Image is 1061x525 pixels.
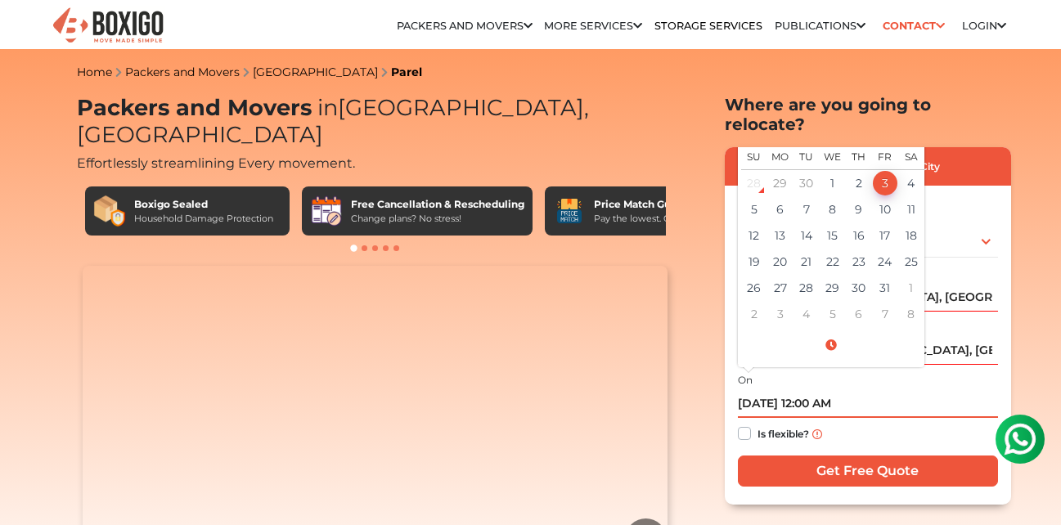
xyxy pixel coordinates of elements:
th: Fr [872,141,898,170]
th: Th [846,141,872,170]
a: Contact [878,13,951,38]
a: Packers and Movers [397,20,533,32]
a: Home [77,65,112,79]
th: Sa [898,141,924,170]
img: Boxigo [51,6,165,46]
label: On [738,373,753,388]
h2: Where are you going to relocate? [725,95,1011,134]
label: Is flexible? [758,424,809,441]
th: Tu [794,141,820,170]
span: Effortlessly streamlining Every movement. [77,155,355,171]
img: Price Match Guarantee [553,195,586,227]
a: Storage Services [654,20,762,32]
a: Parel [391,65,422,79]
img: whatsapp-icon.svg [16,16,49,49]
img: Free Cancellation & Rescheduling [310,195,343,227]
th: Mo [767,141,794,170]
a: Select Time [741,338,921,352]
div: 28 [742,171,767,195]
th: Su [741,141,767,170]
img: Boxigo Sealed [93,195,126,227]
img: info [812,429,822,439]
span: [GEOGRAPHIC_DATA], [GEOGRAPHIC_DATA] [77,94,589,148]
th: We [820,141,846,170]
input: Moving date [738,389,998,418]
div: Free Cancellation & Rescheduling [351,197,524,212]
a: Packers and Movers [125,65,240,79]
a: [GEOGRAPHIC_DATA] [253,65,378,79]
span: in [317,94,338,121]
div: Household Damage Protection [134,212,273,226]
a: More services [544,20,642,32]
div: Price Match Guarantee [594,197,718,212]
div: Boxigo Sealed [134,197,273,212]
input: Get Free Quote [738,455,998,487]
div: Change plans? No stress! [351,212,524,226]
a: Publications [775,20,865,32]
div: Pay the lowest. Guaranteed! [594,212,718,226]
h1: Packers and Movers [77,95,674,148]
a: Login [962,20,1006,32]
